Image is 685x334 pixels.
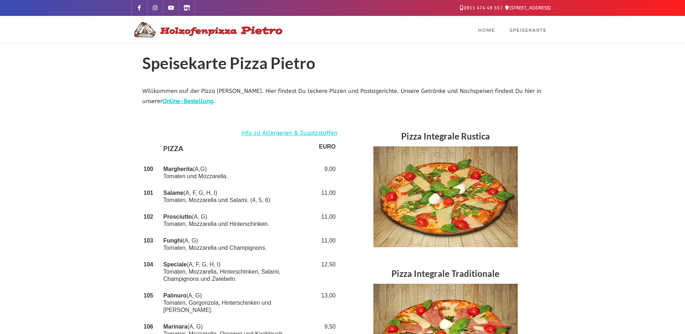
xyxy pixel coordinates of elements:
strong: 104 [144,261,153,267]
td: 11,00 [317,232,337,256]
h3: Pizza Integrale Rustica [348,128,543,146]
td: 12,50 [317,256,337,287]
td: 9,00 [317,161,337,185]
a: Info zu Allergenen & Zusatzstoffen [242,128,337,138]
strong: 100 [144,166,153,172]
strong: Marinara [163,324,187,330]
td: (A, F, G, H, I) Tomaten, Mozzarella, Hinterschinken, Salami, Champignons und Zwiebeln. [162,256,317,287]
a: Speisekarte [502,16,554,43]
a: 0911 474 49 55 [460,5,500,10]
strong: 102 [144,214,153,220]
a: Home [471,16,502,43]
strong: Palinuro [163,292,186,299]
strong: Funghi [163,237,182,244]
img: Logo [131,21,283,38]
span: Home [478,27,495,33]
strong: EURO [319,144,335,150]
td: 11,00 [317,209,337,232]
h4: PIZZA [163,143,316,156]
td: 13,00 [317,287,337,318]
strong: Margherita [163,166,193,172]
strong: Salame [163,190,183,196]
strong: Prosciutto [163,214,192,220]
td: (A, F, G, H, I) Tomaten, Mozzarella und Salami. (4, 5, 6) [162,185,317,209]
strong: 105 [144,292,153,299]
td: (A, G) Tomaten, Gorgonzola, Hinterschinken und [PERSON_NAME]. [162,287,317,318]
td: (A, G) Tomaten, Mozzarella und Champignons. [162,232,317,256]
strong: Speciale [163,261,187,267]
td: 11,00 [317,185,337,209]
td: (A, G) Tomaten, Mozzarella und Hinterschinken. [162,209,317,232]
strong: 101 [144,190,153,196]
td: (A,G) Tomaten und Mozzarella. [162,161,317,185]
a: [STREET_ADDRESS] [505,5,551,10]
span: Speisekarte [510,27,547,33]
img: Speisekarte - Pizza Integrale Rustica [373,146,518,247]
strong: 106 [144,324,153,330]
strong: 103 [144,237,153,244]
h3: Pizza Integrale Traditionale [348,265,543,284]
h1: Speisekarte Pizza Pietro [142,54,543,75]
p: Willkommen auf der Pizza [PERSON_NAME]. Hier findest Du leckere Pizzen und Pastagerichte. Unsere ... [142,86,543,107]
a: Online-Bestellung [162,98,213,104]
